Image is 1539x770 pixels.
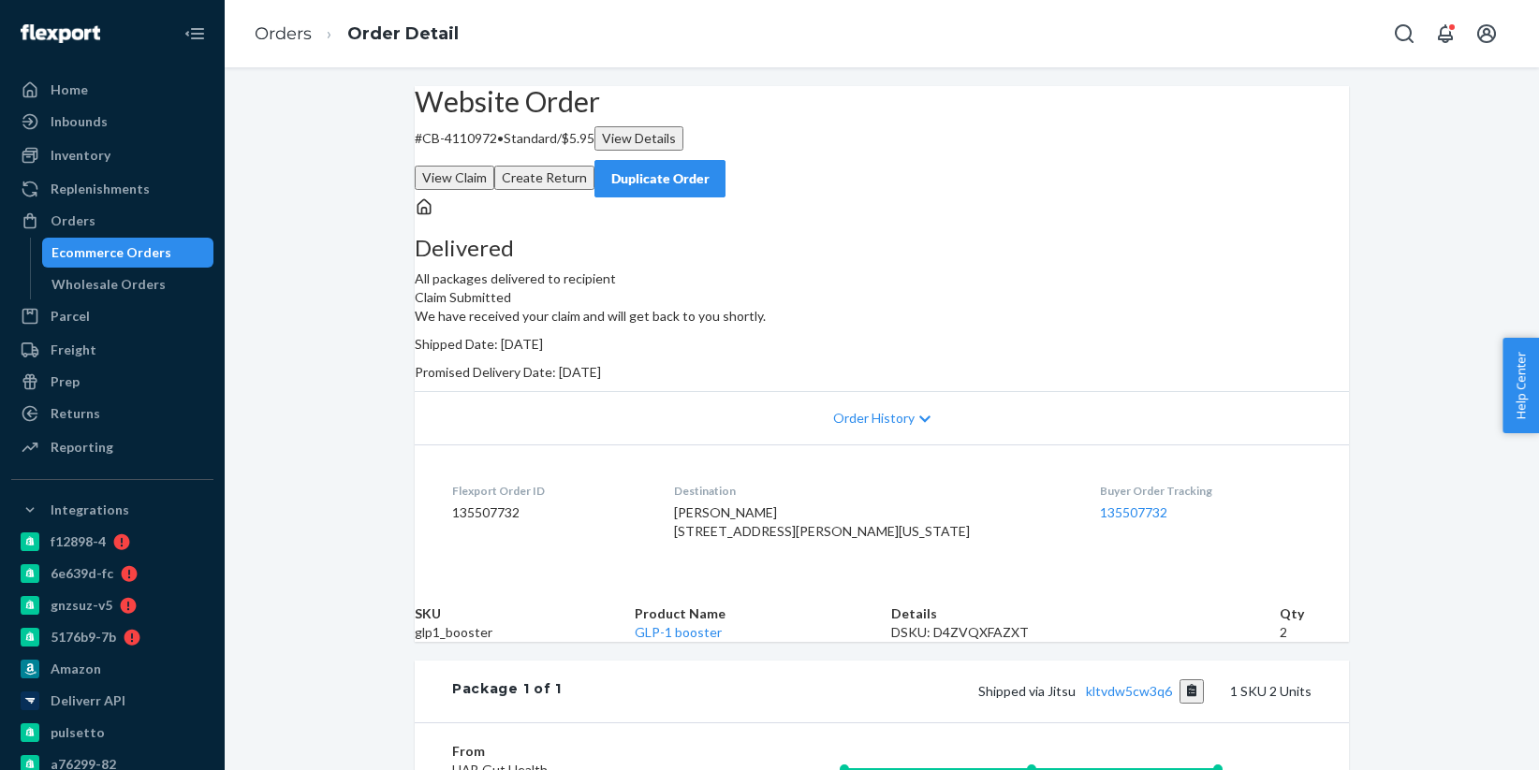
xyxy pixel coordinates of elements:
[11,335,213,365] a: Freight
[635,624,722,640] a: GLP-1 booster
[415,236,1349,288] div: All packages delivered to recipient
[415,86,1349,117] h2: Website Order
[504,130,557,146] span: Standard
[240,7,474,62] ol: breadcrumbs
[891,604,1281,623] th: Details
[674,483,1069,499] dt: Destination
[1100,483,1312,499] dt: Buyer Order Tracking
[11,590,213,620] a: gnzsuz-v5
[51,243,171,262] div: Ecommerce Orders
[11,301,213,331] a: Parcel
[11,206,213,236] a: Orders
[11,527,213,557] a: f12898-4
[452,742,676,761] dt: From
[51,211,95,230] div: Orders
[11,495,213,525] button: Integrations
[11,718,213,748] a: pulsetto
[602,129,676,148] div: View Details
[415,307,1349,326] p: We have received your claim and will get back to you shortly.
[51,438,113,457] div: Reporting
[415,288,1349,307] header: Claim Submitted
[635,604,891,623] th: Product Name
[1468,15,1505,52] button: Open account menu
[21,24,100,43] img: Flexport logo
[11,622,213,652] a: 5176b9-7b
[51,112,108,131] div: Inbounds
[978,683,1205,699] span: Shipped via Jitsu
[11,654,213,684] a: Amazon
[51,180,150,198] div: Replenishments
[51,146,110,165] div: Inventory
[51,532,106,551] div: f12898-4
[452,483,644,499] dt: Flexport Order ID
[11,75,213,105] a: Home
[1086,683,1172,699] a: kltvdw5cw3q6
[51,596,112,615] div: gnzsuz-v5
[594,126,683,151] button: View Details
[562,679,1312,704] div: 1 SKU 2 Units
[42,238,214,268] a: Ecommerce Orders
[42,269,214,299] a: Wholesale Orders
[415,363,1349,382] p: Promised Delivery Date: [DATE]
[1280,623,1349,642] td: 2
[1100,504,1167,520] a: 135507732
[674,504,970,539] span: [PERSON_NAME] [STREET_ADDRESS][PERSON_NAME][US_STATE]
[452,679,562,704] div: Package 1 of 1
[891,623,1281,642] div: DSKU: D4ZVQXFAZXT
[51,723,105,742] div: pulsetto
[255,23,312,44] a: Orders
[347,23,459,44] a: Order Detail
[415,236,1349,260] h3: Delivered
[51,275,166,294] div: Wholesale Orders
[833,409,915,428] span: Order History
[51,341,96,359] div: Freight
[415,604,635,623] th: SKU
[1280,604,1349,623] th: Qty
[1385,15,1423,52] button: Open Search Box
[415,126,1349,151] p: # CB-4110972 / $5.95
[11,140,213,170] a: Inventory
[415,623,635,642] td: glp1_booster
[11,107,213,137] a: Inbounds
[51,80,88,99] div: Home
[51,564,113,583] div: 6e639d-fc
[415,166,494,190] button: View Claim
[11,686,213,716] a: Deliverr API
[51,307,90,326] div: Parcel
[594,160,726,197] button: Duplicate Order
[51,660,101,678] div: Amazon
[11,399,213,429] a: Returns
[51,691,125,710] div: Deliverr API
[1427,15,1464,52] button: Open notifications
[11,174,213,204] a: Replenishments
[51,501,129,519] div: Integrations
[497,130,504,146] span: •
[1502,338,1539,433] button: Help Center
[51,404,100,423] div: Returns
[51,628,116,647] div: 5176b9-7b
[11,432,213,462] a: Reporting
[610,169,710,188] div: Duplicate Order
[11,559,213,588] a: 6e639d-fc
[1180,679,1205,704] button: Copy tracking number
[176,15,213,52] button: Close Navigation
[51,372,80,391] div: Prep
[11,367,213,397] a: Prep
[415,335,1349,354] p: Shipped Date: [DATE]
[494,166,594,190] button: Create Return
[452,503,644,522] dd: 135507732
